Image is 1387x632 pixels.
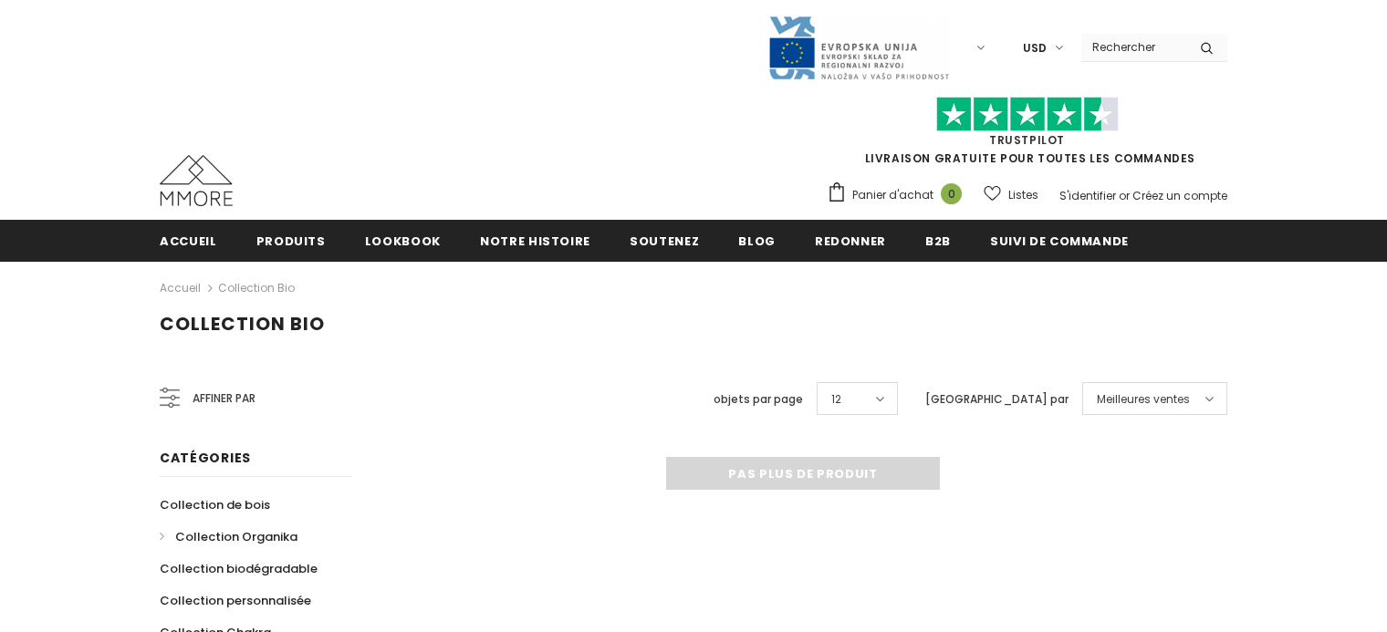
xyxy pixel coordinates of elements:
span: Notre histoire [480,233,590,250]
span: USD [1023,39,1047,57]
a: soutenez [630,220,699,261]
a: Redonner [815,220,886,261]
a: Notre histoire [480,220,590,261]
a: Blog [738,220,776,261]
img: Faites confiance aux étoiles pilotes [936,97,1119,132]
span: Collection Organika [175,528,297,545]
span: or [1119,188,1130,203]
span: B2B [925,233,951,250]
a: Suivi de commande [990,220,1129,261]
span: Suivi de commande [990,233,1129,250]
span: Collection personnalisée [160,592,311,609]
span: Panier d'achat [852,186,933,204]
span: Collection biodégradable [160,560,318,577]
span: 12 [831,390,841,409]
span: soutenez [630,233,699,250]
a: Lookbook [365,220,441,261]
a: Accueil [160,220,217,261]
span: Blog [738,233,776,250]
a: B2B [925,220,951,261]
span: Redonner [815,233,886,250]
span: Lookbook [365,233,441,250]
img: Javni Razpis [767,15,950,81]
a: Collection personnalisée [160,585,311,616]
a: S'identifier [1059,188,1116,203]
label: [GEOGRAPHIC_DATA] par [925,390,1069,409]
label: objets par page [714,390,803,409]
a: Panier d'achat 0 [827,181,971,209]
span: Collection de bois [160,496,270,513]
span: Listes [1008,186,1038,204]
input: Search Site [1081,34,1186,60]
a: Collection biodégradable [160,553,318,585]
a: Javni Razpis [767,39,950,55]
a: Collection Bio [218,280,295,295]
span: LIVRAISON GRATUITE POUR TOUTES LES COMMANDES [827,105,1227,166]
span: Accueil [160,233,217,250]
a: Listes [984,179,1038,211]
span: 0 [941,183,962,204]
a: TrustPilot [989,132,1065,148]
a: Accueil [160,277,201,299]
span: Catégories [160,449,251,467]
a: Produits [256,220,326,261]
a: Collection Organika [160,521,297,553]
a: Créez un compte [1132,188,1227,203]
a: Collection de bois [160,489,270,521]
span: Produits [256,233,326,250]
span: Collection Bio [160,311,325,337]
span: Meilleures ventes [1097,390,1190,409]
img: Cas MMORE [160,155,233,206]
span: Affiner par [193,389,255,409]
